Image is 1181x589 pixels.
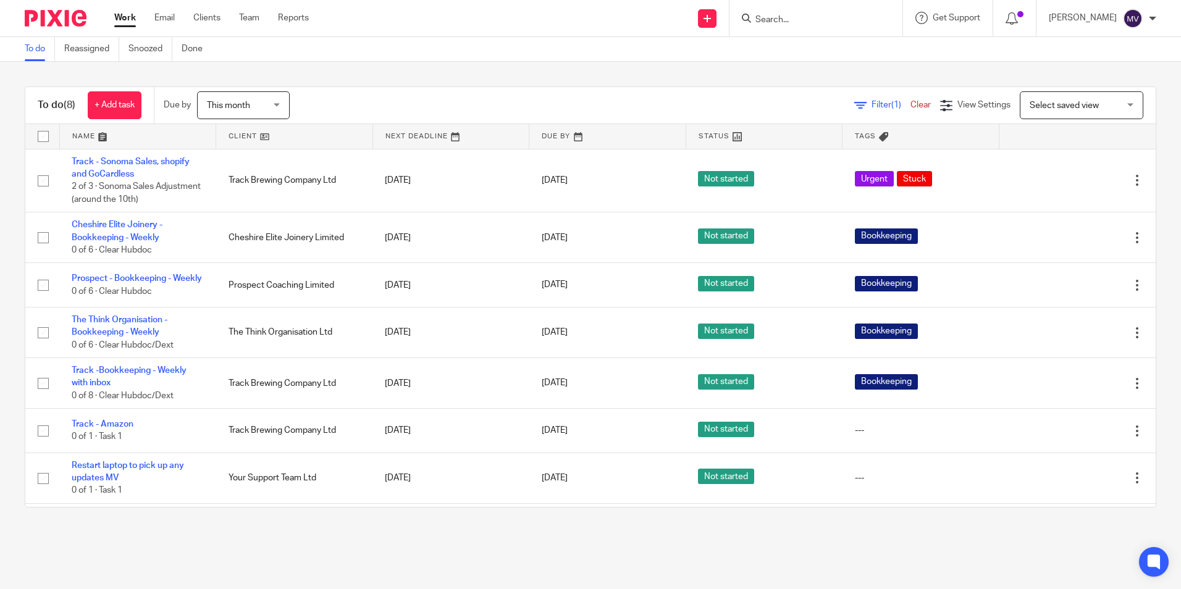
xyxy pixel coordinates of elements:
td: Your Support Team Ltd [216,453,373,503]
span: 0 of 6 · Clear Hubdoc [72,287,152,296]
a: To do [25,37,55,61]
a: Cheshire Elite Joinery - Bookkeeping - Weekly [72,220,162,241]
a: + Add task [88,91,141,119]
span: Select saved view [1030,101,1099,110]
img: svg%3E [1123,9,1143,28]
span: 0 of 1 · Task 1 [72,433,122,441]
span: 0 of 1 · Task 1 [72,487,122,495]
span: Get Support [933,14,980,22]
td: [DATE] [372,453,529,503]
span: (1) [891,101,901,109]
a: Clear [910,101,931,109]
span: Stuck [897,171,932,186]
td: Track Brewing Company Ltd [216,149,373,212]
td: Prospect Coaching Limited [216,263,373,307]
td: Track Brewing Company Ltd [216,409,373,453]
span: [DATE] [542,474,568,482]
img: Pixie [25,10,86,27]
td: [DATE] [372,503,529,554]
td: Amaranth [216,503,373,554]
a: Restart laptop to pick up any updates MV [72,461,184,482]
span: Bookkeeping [855,276,918,291]
span: [DATE] [542,176,568,185]
h1: To do [38,99,75,112]
td: [DATE] [372,212,529,263]
span: Not started [698,228,754,244]
a: The Think Organisation - Bookkeeping - Weekly [72,315,167,336]
a: Track - Sonoma Sales, shopify and GoCardless [72,157,190,178]
a: Team [239,12,259,24]
td: [DATE] [372,307,529,357]
span: Not started [698,374,754,390]
a: Work [114,12,136,24]
span: Not started [698,171,754,186]
span: Not started [698,276,754,291]
a: Email [154,12,175,24]
div: --- [855,472,987,484]
a: Reassigned [64,37,119,61]
a: Track - Amazon [72,420,133,428]
span: 0 of 8 · Clear Hubdoc/Dext [72,391,174,400]
div: --- [855,424,987,437]
p: Due by [164,99,191,111]
span: Filter [872,101,910,109]
span: 2 of 3 · Sonoma Sales Adjustment (around the 10th) [72,182,201,204]
span: Not started [698,324,754,339]
span: This month [207,101,250,110]
input: Search [754,15,865,26]
span: Tags [855,133,876,140]
td: [DATE] [372,409,529,453]
a: Reports [278,12,309,24]
a: Clients [193,12,221,24]
p: [PERSON_NAME] [1049,12,1117,24]
a: Prospect - Bookkeeping - Weekly [72,274,202,283]
span: [DATE] [542,379,568,388]
a: Snoozed [128,37,172,61]
td: [DATE] [372,149,529,212]
td: Track Brewing Company Ltd [216,358,373,409]
span: (8) [64,100,75,110]
td: Cheshire Elite Joinery Limited [216,212,373,263]
a: Track -Bookkeeping - Weekly with inbox [72,366,187,387]
span: [DATE] [542,281,568,290]
td: [DATE] [372,358,529,409]
span: Urgent [855,171,894,186]
span: 0 of 6 · Clear Hubdoc [72,246,152,254]
span: [DATE] [542,328,568,336]
span: Bookkeeping [855,374,918,390]
span: 0 of 6 · Clear Hubdoc/Dext [72,341,174,349]
span: Not started [698,422,754,437]
a: Done [182,37,212,61]
td: [DATE] [372,263,529,307]
span: Bookkeeping [855,228,918,244]
td: The Think Organisation Ltd [216,307,373,357]
span: View Settings [957,101,1011,109]
span: [DATE] [542,426,568,435]
span: Bookkeeping [855,324,918,339]
span: [DATE] [542,233,568,242]
span: Not started [698,469,754,484]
